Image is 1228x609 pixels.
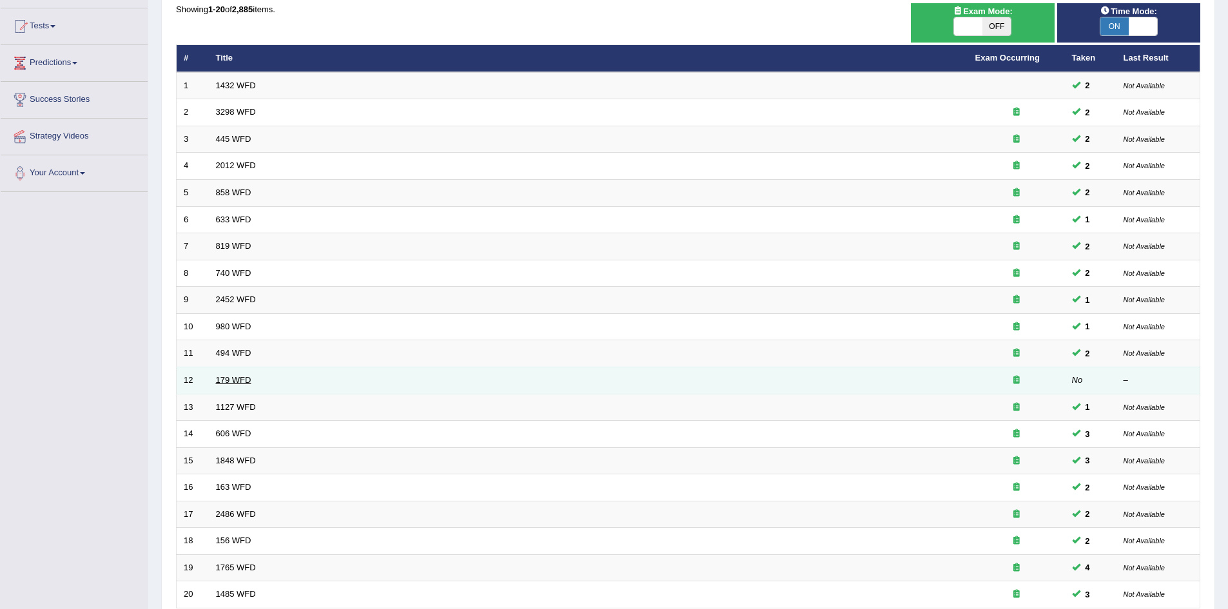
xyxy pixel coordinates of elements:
[1124,403,1165,411] small: Not Available
[177,581,209,608] td: 20
[975,106,1058,119] div: Exam occurring question
[1095,5,1162,18] span: Time Mode:
[1124,135,1165,143] small: Not Available
[975,160,1058,172] div: Exam occurring question
[216,322,251,331] a: 980 WFD
[232,5,253,14] b: 2,885
[975,133,1058,146] div: Exam occurring question
[177,126,209,153] td: 3
[975,267,1058,280] div: Exam occurring question
[1080,213,1095,226] span: You can still take this question
[209,45,968,72] th: Title
[975,321,1058,333] div: Exam occurring question
[216,563,256,572] a: 1765 WFD
[177,313,209,340] td: 10
[177,394,209,421] td: 13
[1080,240,1095,253] span: You can still take this question
[1080,106,1095,119] span: You can still take this question
[1,45,148,77] a: Predictions
[216,268,251,278] a: 740 WFD
[1065,45,1116,72] th: Taken
[1124,510,1165,518] small: Not Available
[1124,430,1165,438] small: Not Available
[177,528,209,555] td: 18
[1,119,148,151] a: Strategy Videos
[216,295,256,304] a: 2452 WFD
[177,45,209,72] th: #
[975,240,1058,253] div: Exam occurring question
[1080,588,1095,601] span: You can still take this question
[1124,296,1165,304] small: Not Available
[1124,82,1165,90] small: Not Available
[177,474,209,501] td: 16
[216,429,251,438] a: 606 WFD
[1080,347,1095,360] span: You can still take this question
[177,287,209,314] td: 9
[177,233,209,260] td: 7
[1124,483,1165,491] small: Not Available
[216,107,256,117] a: 3298 WFD
[1080,534,1095,548] span: You can still take this question
[216,482,251,492] a: 163 WFD
[1124,564,1165,572] small: Not Available
[1124,162,1165,169] small: Not Available
[948,5,1017,18] span: Exam Mode:
[216,134,251,144] a: 445 WFD
[177,206,209,233] td: 6
[1124,537,1165,545] small: Not Available
[1124,216,1165,224] small: Not Available
[1080,132,1095,146] span: You can still take this question
[1080,400,1095,414] span: You can still take this question
[216,241,251,251] a: 819 WFD
[177,421,209,448] td: 14
[177,340,209,367] td: 11
[216,589,256,599] a: 1485 WFD
[1124,457,1165,465] small: Not Available
[1124,242,1165,250] small: Not Available
[216,215,251,224] a: 633 WFD
[1080,561,1095,574] span: You can still take this question
[975,508,1058,521] div: Exam occurring question
[1,82,148,114] a: Success Stories
[1080,507,1095,521] span: You can still take this question
[1,155,148,188] a: Your Account
[975,347,1058,360] div: Exam occurring question
[975,428,1058,440] div: Exam occurring question
[975,481,1058,494] div: Exam occurring question
[975,588,1058,601] div: Exam occurring question
[1080,293,1095,307] span: You can still take this question
[975,374,1058,387] div: Exam occurring question
[982,17,1011,35] span: OFF
[975,214,1058,226] div: Exam occurring question
[177,99,209,126] td: 2
[177,180,209,207] td: 5
[177,72,209,99] td: 1
[216,375,251,385] a: 179 WFD
[216,160,256,170] a: 2012 WFD
[216,402,256,412] a: 1127 WFD
[975,562,1058,574] div: Exam occurring question
[975,53,1040,63] a: Exam Occurring
[975,187,1058,199] div: Exam occurring question
[911,3,1054,43] div: Show exams occurring in exams
[1100,17,1129,35] span: ON
[216,456,256,465] a: 1848 WFD
[1124,374,1193,387] div: –
[975,401,1058,414] div: Exam occurring question
[177,260,209,287] td: 8
[1,8,148,41] a: Tests
[1080,454,1095,467] span: You can still take this question
[216,509,256,519] a: 2486 WFD
[216,81,256,90] a: 1432 WFD
[216,348,251,358] a: 494 WFD
[975,294,1058,306] div: Exam occurring question
[1080,159,1095,173] span: You can still take this question
[177,501,209,528] td: 17
[1080,481,1095,494] span: You can still take this question
[177,367,209,394] td: 12
[1080,427,1095,441] span: You can still take this question
[1080,320,1095,333] span: You can still take this question
[1124,269,1165,277] small: Not Available
[1080,266,1095,280] span: You can still take this question
[975,535,1058,547] div: Exam occurring question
